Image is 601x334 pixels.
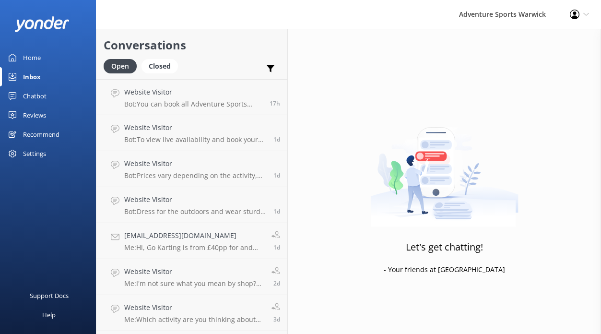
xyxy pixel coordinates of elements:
[270,99,280,107] span: Sep 30 2025 02:52pm (UTC +01:00) Europe/London
[104,60,141,71] a: Open
[96,259,287,295] a: Website VisitorMe:I'm not sure what you mean by shop? We don't have a retail outlet.2d
[273,171,280,179] span: Sep 29 2025 02:25pm (UTC +01:00) Europe/London
[273,279,280,287] span: Sep 28 2025 09:19am (UTC +01:00) Europe/London
[141,59,178,73] div: Closed
[96,187,287,223] a: Website VisitorBot:Dress for the outdoors and wear sturdy footwear such as walking boots or train...
[124,243,264,252] p: Me: Hi, Go Karting is from £40pp for and Arrive and Drive at the weekend (£38 in the week) and He...
[104,36,280,54] h2: Conversations
[273,207,280,215] span: Sep 29 2025 11:36am (UTC +01:00) Europe/London
[124,230,264,241] h4: [EMAIL_ADDRESS][DOMAIN_NAME]
[23,67,41,86] div: Inbox
[96,115,287,151] a: Website VisitorBot:To view live availability and book your tour, please visit [URL][DOMAIN_NAME].1d
[124,194,266,205] h4: Website Visitor
[406,239,483,255] h3: Let's get chatting!
[124,135,266,144] p: Bot: To view live availability and book your tour, please visit [URL][DOMAIN_NAME].
[124,315,264,324] p: Me: Which activity are you thinking about and which date?
[124,279,264,288] p: Me: I'm not sure what you mean by shop? We don't have a retail outlet.
[141,60,183,71] a: Closed
[273,243,280,251] span: Sep 29 2025 08:55am (UTC +01:00) Europe/London
[96,79,287,115] a: Website VisitorBot:You can book all Adventure Sports activity packages online at: [URL][DOMAIN_NA...
[124,158,266,169] h4: Website Visitor
[104,59,137,73] div: Open
[370,107,519,227] img: artwork of a man stealing a conversation from at giant smartphone
[273,315,280,323] span: Sep 27 2025 03:14pm (UTC +01:00) Europe/London
[23,106,46,125] div: Reviews
[23,86,47,106] div: Chatbot
[124,87,262,97] h4: Website Visitor
[96,151,287,187] a: Website VisitorBot:Prices vary depending on the activity, season, group size, and fare type. For ...
[42,305,56,324] div: Help
[384,264,505,275] p: - Your friends at [GEOGRAPHIC_DATA]
[124,302,264,313] h4: Website Visitor
[124,266,264,277] h4: Website Visitor
[23,144,46,163] div: Settings
[124,171,266,180] p: Bot: Prices vary depending on the activity, season, group size, and fare type. For the most up-to...
[124,100,262,108] p: Bot: You can book all Adventure Sports activity packages online at: [URL][DOMAIN_NAME]. Options i...
[96,295,287,331] a: Website VisitorMe:Which activity are you thinking about and which date?3d
[273,135,280,143] span: Sep 29 2025 07:27pm (UTC +01:00) Europe/London
[23,48,41,67] div: Home
[124,207,266,216] p: Bot: Dress for the outdoors and wear sturdy footwear such as walking boots or trainers—no open-to...
[96,223,287,259] a: [EMAIL_ADDRESS][DOMAIN_NAME]Me:Hi, Go Karting is from £40pp for and Arrive and Drive at the weeke...
[124,122,266,133] h4: Website Visitor
[23,125,59,144] div: Recommend
[14,16,70,32] img: yonder-white-logo.png
[30,286,69,305] div: Support Docs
